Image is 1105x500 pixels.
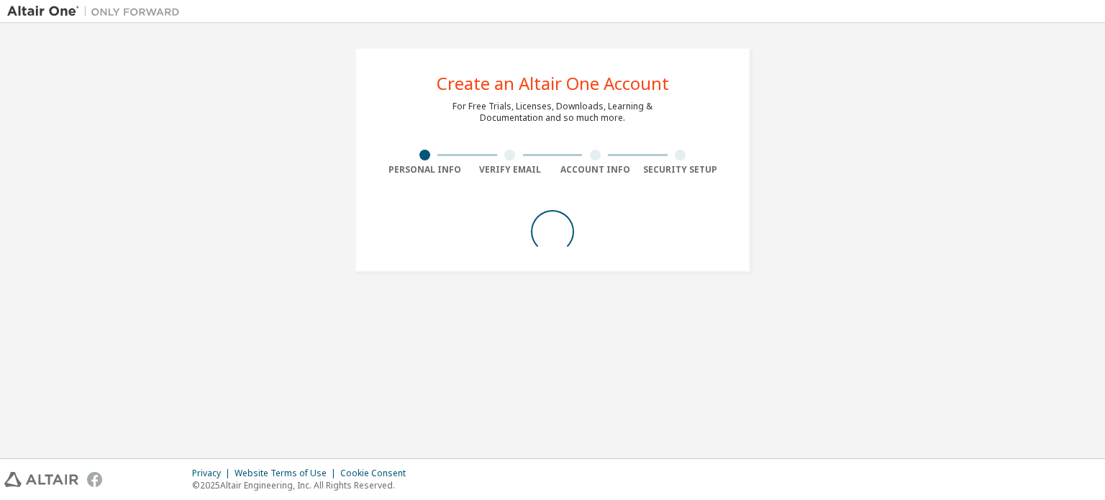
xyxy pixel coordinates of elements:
div: Website Terms of Use [235,468,340,479]
div: Cookie Consent [340,468,414,479]
div: Privacy [192,468,235,479]
div: Security Setup [638,164,724,176]
div: Account Info [552,164,638,176]
img: Altair One [7,4,187,19]
div: For Free Trials, Licenses, Downloads, Learning & Documentation and so much more. [453,101,652,124]
img: altair_logo.svg [4,472,78,487]
div: Verify Email [468,164,553,176]
div: Create an Altair One Account [437,75,669,92]
div: Personal Info [382,164,468,176]
img: facebook.svg [87,472,102,487]
p: © 2025 Altair Engineering, Inc. All Rights Reserved. [192,479,414,491]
